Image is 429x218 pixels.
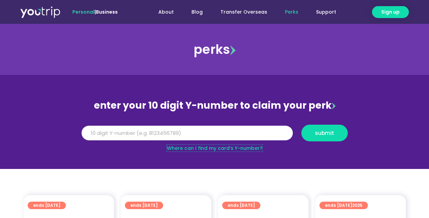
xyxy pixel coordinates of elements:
[352,202,362,208] span: 2025
[130,202,158,209] span: ends [DATE]
[381,9,400,16] span: Sign up
[136,6,345,18] nav: Menu
[33,202,60,209] span: ends [DATE]
[301,125,348,141] button: submit
[276,6,307,18] a: Perks
[167,145,262,152] a: Where can I find my card’s Y-number?
[319,202,368,209] a: ends [DATE]2025
[228,202,255,209] span: ends [DATE]
[149,6,183,18] a: About
[183,6,212,18] a: Blog
[82,126,293,141] input: 10 digit Y-number (e.g. 8123456789)
[72,9,118,15] span: |
[72,9,95,15] span: Personal
[212,6,276,18] a: Transfer Overseas
[307,6,345,18] a: Support
[96,9,118,15] a: Business
[222,202,260,209] a: ends [DATE]
[325,202,362,209] span: ends [DATE]
[28,202,66,209] a: ends [DATE]
[78,97,351,114] div: enter your 10 digit Y-number to claim your perk
[315,130,334,136] span: submit
[125,202,163,209] a: ends [DATE]
[372,6,409,18] a: Sign up
[82,125,348,146] form: Y Number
